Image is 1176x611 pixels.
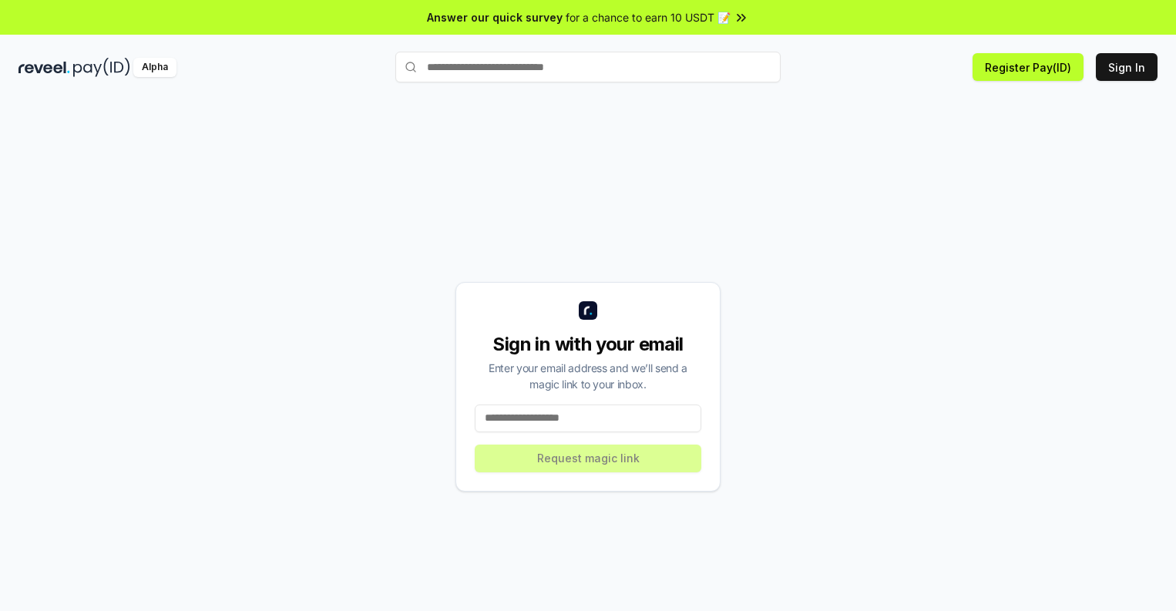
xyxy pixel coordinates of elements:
img: reveel_dark [18,58,70,77]
button: Register Pay(ID) [973,53,1084,81]
button: Sign In [1096,53,1158,81]
div: Alpha [133,58,176,77]
img: pay_id [73,58,130,77]
img: logo_small [579,301,597,320]
span: for a chance to earn 10 USDT 📝 [566,9,731,25]
div: Enter your email address and we’ll send a magic link to your inbox. [475,360,701,392]
span: Answer our quick survey [427,9,563,25]
div: Sign in with your email [475,332,701,357]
